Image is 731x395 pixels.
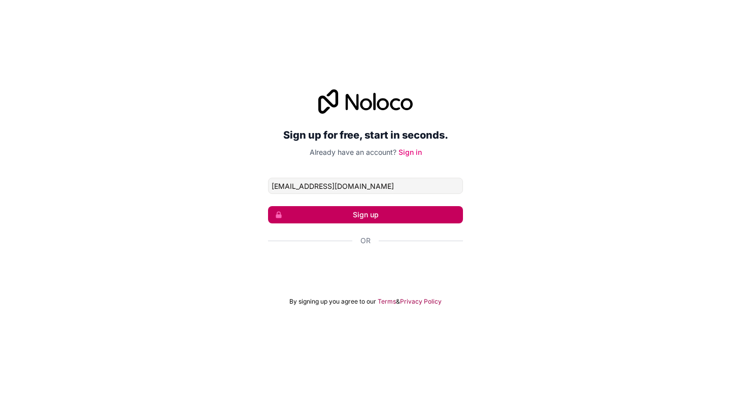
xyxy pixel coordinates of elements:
iframe: Knop Inloggen met Google [263,257,468,279]
a: Terms [378,298,396,306]
a: Sign in [398,148,422,156]
a: Privacy Policy [400,298,442,306]
span: Or [360,236,371,246]
input: Email address [268,178,463,194]
span: Already have an account? [310,148,396,156]
span: & [396,298,400,306]
h2: Sign up for free, start in seconds. [268,126,463,144]
span: By signing up you agree to our [289,298,376,306]
button: Sign up [268,206,463,223]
